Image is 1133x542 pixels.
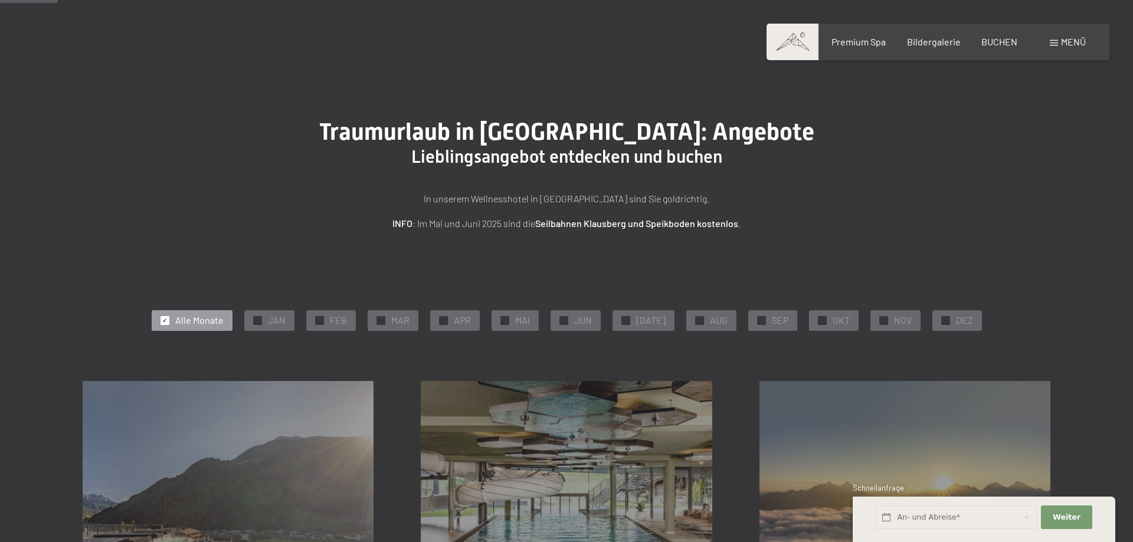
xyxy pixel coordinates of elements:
span: SEP [772,314,788,327]
span: ✓ [317,316,322,324]
a: BUCHEN [981,36,1017,47]
span: AUG [710,314,728,327]
span: ✓ [441,316,446,324]
p: In unserem Wellnesshotel in [GEOGRAPHIC_DATA] sind Sie goldrichtig. [271,191,862,206]
span: Alle Monate [175,314,224,327]
button: Weiter [1041,505,1092,530]
span: ✓ [255,316,260,324]
a: Premium Spa [831,36,886,47]
span: JUN [574,314,592,327]
strong: Seilbahnen Klausberg und Speikboden kostenlos [535,218,738,229]
span: ✓ [623,316,628,324]
span: ✓ [759,316,764,324]
span: Menü [1061,36,1086,47]
span: APR [454,314,471,327]
span: OKT [833,314,850,327]
span: ✓ [162,316,167,324]
span: [DATE] [636,314,666,327]
a: Bildergalerie [907,36,961,47]
p: : Im Mai und Juni 2025 sind die . [271,216,862,231]
span: Schnellanfrage [853,483,904,492]
span: ✓ [502,316,507,324]
span: Lieblingsangebot entdecken und buchen [411,146,722,167]
span: MAR [391,314,410,327]
span: ✓ [697,316,702,324]
span: ✓ [820,316,824,324]
span: ✓ [378,316,383,324]
span: MAI [515,314,530,327]
span: JAN [268,314,286,327]
span: FEB [330,314,347,327]
span: Traumurlaub in [GEOGRAPHIC_DATA]: Angebote [319,118,814,146]
span: ✓ [943,316,948,324]
span: DEZ [956,314,973,327]
span: ✓ [881,316,886,324]
span: Weiter [1053,512,1080,523]
strong: INFO [392,218,412,229]
span: ✓ [561,316,566,324]
span: NOV [894,314,912,327]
